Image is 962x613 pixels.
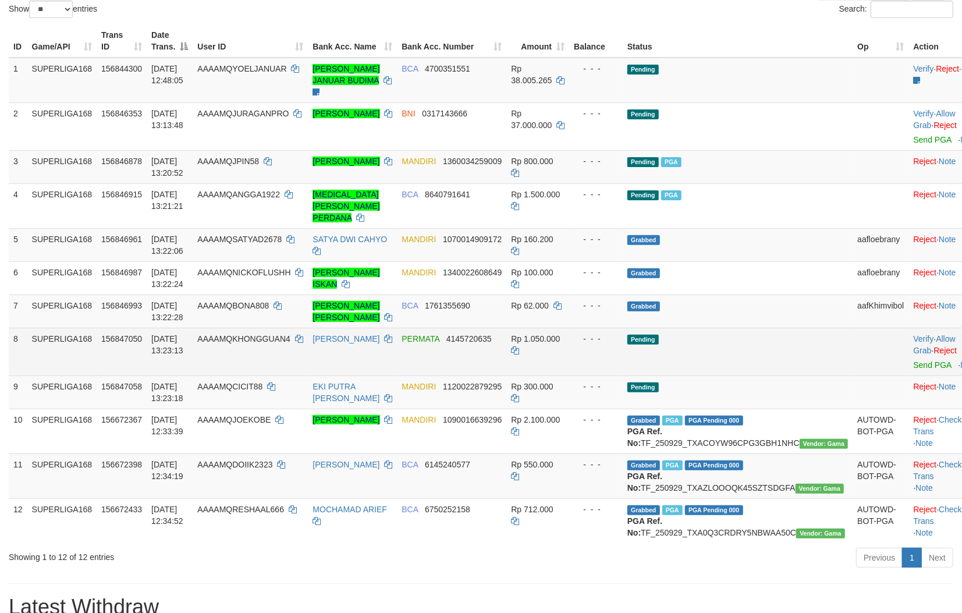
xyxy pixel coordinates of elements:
[402,64,418,73] span: BCA
[511,64,552,85] span: Rp 38.005.265
[313,235,387,244] a: SATYA DWI CAHYO
[27,453,97,498] td: SUPERLIGA168
[9,498,27,543] td: 12
[914,460,937,469] a: Reject
[853,453,908,498] td: AUTOWD-BOT-PGA
[574,333,618,345] div: - - -
[623,24,853,58] th: Status
[402,157,436,166] span: MANDIRI
[685,416,743,426] span: PGA Pending
[914,415,937,424] a: Reject
[574,233,618,245] div: - - -
[800,439,849,449] span: Vendor URL: https://trx31.1velocity.biz
[934,346,957,355] a: Reject
[915,438,933,448] a: Note
[402,505,418,514] span: BCA
[197,109,289,118] span: AAAAMQJURAGANPRO
[402,190,418,199] span: BCA
[574,189,618,200] div: - - -
[101,64,142,73] span: 156844300
[627,427,662,448] b: PGA Ref. No:
[627,65,659,75] span: Pending
[574,108,618,119] div: - - -
[939,157,956,166] a: Note
[511,268,553,277] span: Rp 100.000
[313,268,379,289] a: [PERSON_NAME] ISKAN
[939,235,956,244] a: Note
[914,109,956,130] span: ·
[151,382,183,403] span: [DATE] 13:23:18
[151,268,183,289] span: [DATE] 13:22:24
[934,121,957,130] a: Reject
[446,334,492,343] span: Copy 4145720635 to clipboard
[197,157,259,166] span: AAAAMQJPIN58
[197,334,290,343] span: AAAAMQKHONGGUAN4
[627,472,662,492] b: PGA Ref. No:
[313,157,379,166] a: [PERSON_NAME]
[939,301,956,310] a: Note
[853,228,908,261] td: aafloebrany
[511,235,553,244] span: Rp 160.200
[9,375,27,409] td: 9
[902,548,922,568] a: 1
[443,415,502,424] span: Copy 1090016639296 to clipboard
[443,235,502,244] span: Copy 1070014909172 to clipboard
[101,190,142,199] span: 156846915
[101,460,142,469] span: 156672398
[627,460,660,470] span: Grabbed
[27,102,97,150] td: SUPERLIGA168
[506,24,569,58] th: Amount: activate to sort column ascending
[511,334,560,343] span: Rp 1.050.000
[936,64,959,73] a: Reject
[574,414,618,426] div: - - -
[27,261,97,295] td: SUPERLIGA168
[623,409,853,453] td: TF_250929_TXACOYW96CPG3GBH1NHC
[839,1,953,18] label: Search:
[425,301,470,310] span: Copy 1761355690 to clipboard
[313,415,379,424] a: [PERSON_NAME]
[27,409,97,453] td: SUPERLIGA168
[915,483,933,492] a: Note
[853,295,908,328] td: aafKhimvibol
[443,382,502,391] span: Copy 1120022879295 to clipboard
[662,460,683,470] span: Marked by aafsoycanthlai
[101,301,142,310] span: 156846993
[151,334,183,355] span: [DATE] 13:23:13
[9,547,392,563] div: Showing 1 to 12 of 12 entries
[9,58,27,103] td: 1
[27,183,97,228] td: SUPERLIGA168
[9,295,27,328] td: 7
[151,157,183,178] span: [DATE] 13:20:52
[574,63,618,75] div: - - -
[27,498,97,543] td: SUPERLIGA168
[425,190,470,199] span: Copy 8640791641 to clipboard
[914,301,937,310] a: Reject
[197,235,282,244] span: AAAAMQSATYAD2678
[914,415,962,436] a: Check Trans
[151,415,183,436] span: [DATE] 12:33:39
[402,235,436,244] span: MANDIRI
[853,409,908,453] td: AUTOWD-BOT-PGA
[915,528,933,537] a: Note
[914,135,952,144] a: Send PGA
[511,382,553,391] span: Rp 300.000
[685,505,743,515] span: PGA Pending
[921,548,953,568] a: Next
[511,157,553,166] span: Rp 800.000
[914,505,962,526] a: Check Trans
[313,505,387,514] a: MOCHAMAD ARIEF
[574,504,618,515] div: - - -
[313,109,379,118] a: [PERSON_NAME]
[101,415,142,424] span: 156672367
[313,64,379,85] a: [PERSON_NAME] JANUAR BUDIMA
[29,1,73,18] select: Showentries
[197,64,286,73] span: AAAAMQYOELJANUAR
[574,381,618,392] div: - - -
[397,24,506,58] th: Bank Acc. Number: activate to sort column ascending
[914,268,937,277] a: Reject
[27,328,97,375] td: SUPERLIGA168
[402,109,415,118] span: BNI
[151,301,183,322] span: [DATE] 13:22:28
[939,268,956,277] a: Note
[402,415,436,424] span: MANDIRI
